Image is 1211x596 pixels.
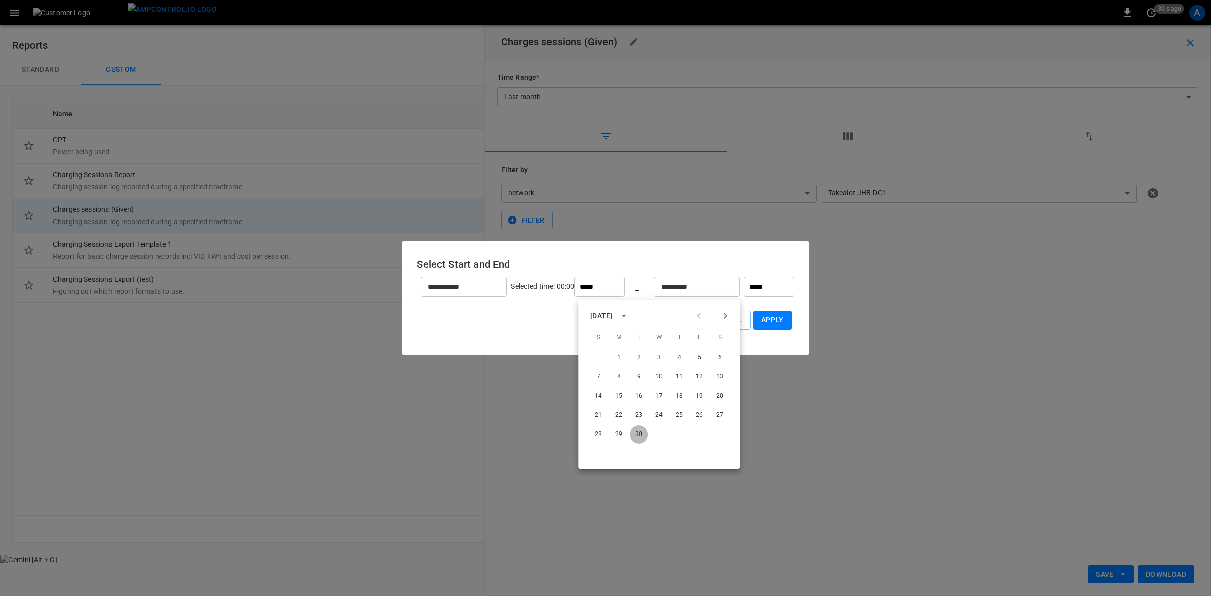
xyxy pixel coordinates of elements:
button: calendar view is open, switch to year view [615,307,632,324]
button: 8 [610,368,628,386]
span: Sunday [589,328,608,348]
button: 24 [650,406,668,424]
button: 9 [630,368,648,386]
span: Tuesday [630,328,648,348]
button: 20 [710,387,729,405]
button: 26 [690,406,708,424]
button: 29 [610,425,628,444]
button: 7 [589,368,608,386]
h6: _ [635,279,639,295]
div: [DATE] [590,311,612,321]
button: 10 [650,368,668,386]
button: 1 [610,349,628,367]
button: 5 [690,349,708,367]
span: Wednesday [650,328,668,348]
button: 18 [670,387,688,405]
button: 11 [670,368,688,386]
span: Saturday [710,328,729,348]
button: 15 [610,387,628,405]
span: Friday [690,328,708,348]
button: 27 [710,406,729,424]
button: 12 [690,368,708,386]
button: 17 [650,387,668,405]
button: 14 [589,387,608,405]
span: Thursday [670,328,688,348]
button: 30 [630,425,648,444]
button: 22 [610,406,628,424]
button: 2 [630,349,648,367]
button: 3 [650,349,668,367]
button: 19 [690,387,708,405]
button: Apply [753,311,792,330]
button: 13 [710,368,729,386]
button: 28 [589,425,608,444]
button: 21 [589,406,608,424]
button: 23 [630,406,648,424]
span: Selected time: 00:00 [511,282,574,290]
button: Next month [717,307,734,324]
span: Monday [610,328,628,348]
button: 4 [670,349,688,367]
button: 16 [630,387,648,405]
button: 6 [710,349,729,367]
button: 25 [670,406,688,424]
h6: Select Start and End [417,256,794,273]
